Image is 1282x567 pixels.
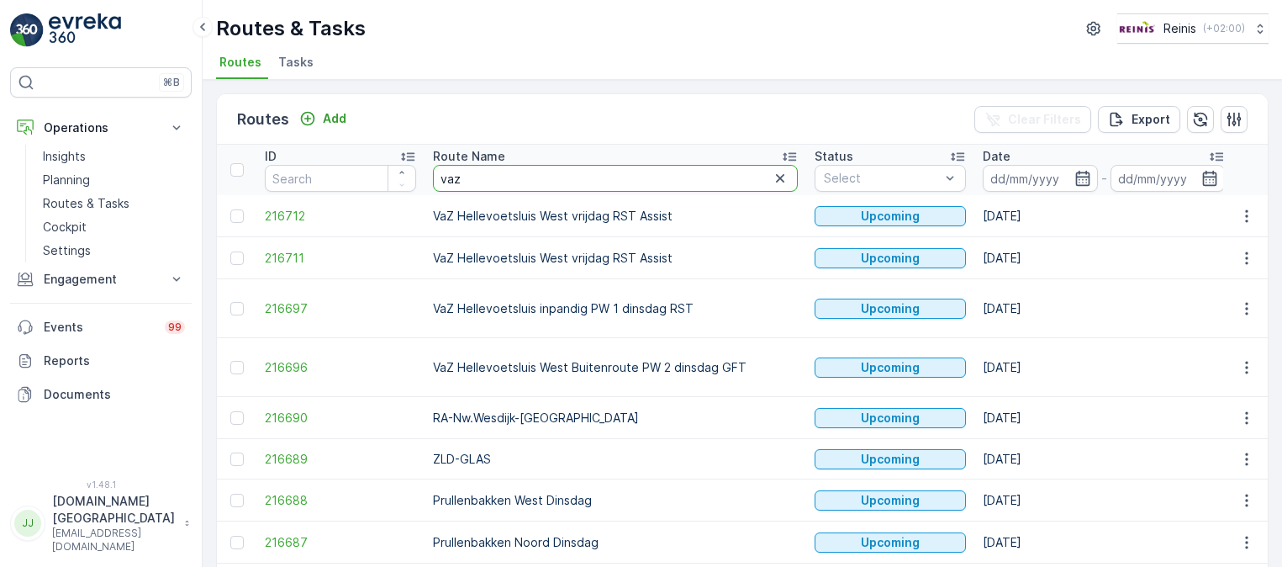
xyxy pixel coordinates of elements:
p: Reinis [1163,20,1196,37]
a: Settings [36,239,192,262]
td: [DATE] [974,439,1233,480]
a: Planning [36,168,192,192]
td: RA-Nw.Wesdijk-[GEOGRAPHIC_DATA] [425,397,806,439]
div: Toggle Row Selected [230,361,244,374]
td: [DATE] [974,397,1233,439]
p: Operations [44,119,158,136]
p: [DOMAIN_NAME][GEOGRAPHIC_DATA] [52,493,176,527]
a: 216690 [265,410,416,427]
a: 216711 [265,250,416,267]
button: Upcoming [815,206,966,226]
p: Status [815,148,853,165]
div: Toggle Row Selected [230,252,244,265]
p: - [1101,168,1107,188]
a: Reports [10,344,192,378]
a: 216687 [265,534,416,551]
button: Upcoming [815,533,966,553]
td: Prullenbakken Noord Dinsdag [425,522,806,564]
button: Export [1098,106,1180,133]
input: Search [265,165,416,192]
p: Route Name [433,148,505,165]
p: Upcoming [861,359,920,376]
p: [EMAIL_ADDRESS][DOMAIN_NAME] [52,527,176,554]
input: dd/mm/yyyy [1111,165,1226,192]
p: Export [1132,111,1170,128]
button: Upcoming [815,408,966,428]
p: Routes & Tasks [216,15,366,42]
span: Routes [219,54,261,71]
p: Upcoming [861,300,920,317]
a: Insights [36,145,192,168]
p: Upcoming [861,208,920,225]
p: Upcoming [861,492,920,509]
td: [DATE] [974,480,1233,522]
p: Cockpit [43,219,87,236]
p: Planning [43,172,90,188]
button: Upcoming [815,449,966,469]
p: Routes [237,108,289,131]
p: ID [265,148,277,165]
p: Documents [44,386,185,403]
td: [DATE] [974,195,1233,237]
div: Toggle Row Selected [230,453,244,466]
td: ZLD-GLAS [425,439,806,480]
div: JJ [14,510,41,537]
td: [DATE] [974,279,1233,338]
div: Toggle Row Selected [230,209,244,223]
button: Upcoming [815,490,966,511]
p: Upcoming [861,534,920,551]
button: Upcoming [815,299,966,319]
div: Toggle Row Selected [230,411,244,425]
div: Toggle Row Selected [230,494,244,507]
p: Add [323,110,346,127]
td: VaZ Hellevoetsluis West vrijdag RST Assist [425,237,806,279]
a: Routes & Tasks [36,192,192,215]
td: [DATE] [974,237,1233,279]
p: Insights [43,148,86,165]
p: Date [983,148,1010,165]
p: Events [44,319,155,336]
p: Settings [43,242,91,259]
span: v 1.48.1 [10,480,192,490]
td: [DATE] [974,338,1233,397]
input: Search [433,165,798,192]
button: Clear Filters [974,106,1091,133]
p: ⌘B [163,76,180,89]
button: Upcoming [815,358,966,378]
button: Upcoming [815,248,966,268]
a: 216697 [265,300,416,317]
a: Documents [10,378,192,411]
a: 216696 [265,359,416,376]
td: VaZ Hellevoetsluis inpandig PW 1 dinsdag RST [425,279,806,338]
button: Reinis(+02:00) [1117,13,1269,44]
a: 216712 [265,208,416,225]
p: 99 [168,321,182,334]
div: Toggle Row Selected [230,536,244,549]
td: VaZ Hellevoetsluis West vrijdag RST Assist [425,195,806,237]
img: logo_light-DOdMpM7g.png [49,13,121,47]
span: Tasks [278,54,314,71]
div: Toggle Row Selected [230,302,244,315]
td: Prullenbakken West Dinsdag [425,480,806,522]
a: Events99 [10,310,192,344]
button: JJ[DOMAIN_NAME][GEOGRAPHIC_DATA][EMAIL_ADDRESS][DOMAIN_NAME] [10,493,192,554]
p: Select [824,170,940,187]
img: logo [10,13,44,47]
input: dd/mm/yyyy [983,165,1098,192]
p: Engagement [44,271,158,288]
p: Routes & Tasks [43,195,129,212]
button: Add [293,109,353,129]
a: 216689 [265,451,416,468]
p: ( +02:00 ) [1203,22,1245,35]
a: 216688 [265,492,416,509]
p: Upcoming [861,451,920,468]
td: VaZ Hellevoetsluis West Buitenroute PW 2 dinsdag GFT [425,338,806,397]
img: Reinis-Logo-Vrijstaand_Tekengebied-1-copy2_aBO4n7j.png [1117,19,1157,38]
